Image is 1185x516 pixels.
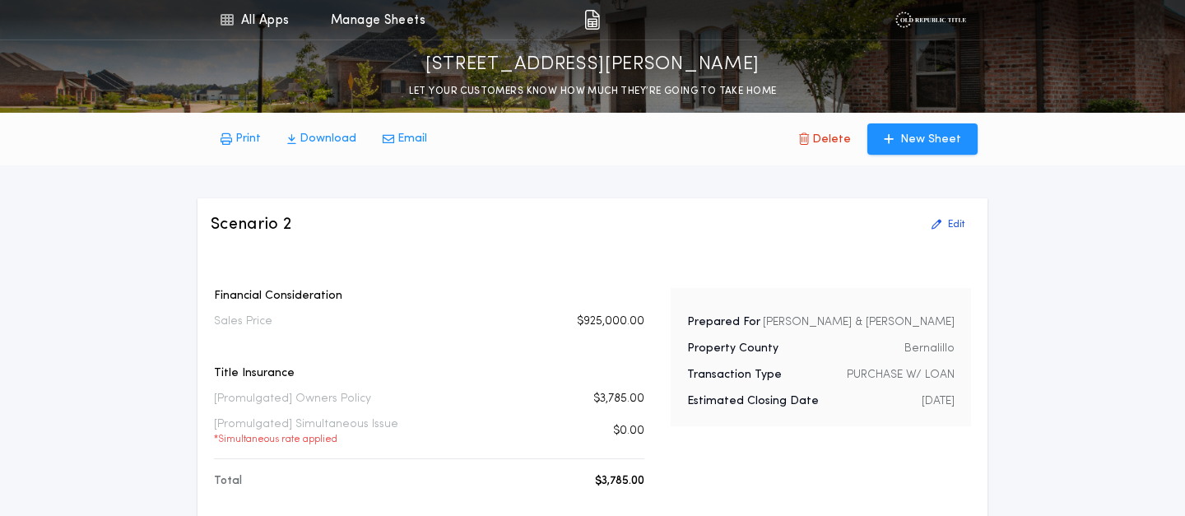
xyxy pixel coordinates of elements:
[687,314,760,331] p: Prepared For
[235,131,261,147] p: Print
[595,473,644,490] p: $3,785.00
[900,132,961,148] p: New Sheet
[847,367,955,384] p: PURCHASE W/ LOAN
[687,393,819,410] p: Estimated Closing Date
[613,423,644,439] p: $0.00
[593,391,644,407] p: $3,785.00
[786,123,864,155] button: Delete
[214,473,242,490] p: Total
[214,391,371,407] p: [Promulgated] Owners Policy
[425,52,760,78] p: [STREET_ADDRESS][PERSON_NAME]
[922,212,974,238] button: Edit
[763,314,955,331] p: [PERSON_NAME] & [PERSON_NAME]
[214,433,398,446] p: * Simultaneous rate applied
[397,131,427,147] p: Email
[895,12,965,28] img: vs-icon
[214,288,644,304] p: Financial Consideration
[214,416,398,446] p: [Promulgated] Simultaneous Issue
[214,314,272,330] p: Sales Price
[274,124,369,154] button: Download
[904,341,955,357] p: Bernalillo
[369,124,440,154] button: Email
[214,365,644,382] p: Title Insurance
[687,367,782,384] p: Transaction Type
[577,314,644,330] p: $925,000.00
[409,83,777,100] p: LET YOUR CUSTOMERS KNOW HOW MUCH THEY’RE GOING TO TAKE HOME
[211,213,292,236] h3: Scenario 2
[300,131,356,147] p: Download
[948,218,964,231] p: Edit
[867,123,978,155] button: New Sheet
[207,124,274,154] button: Print
[687,341,778,357] p: Property County
[922,393,955,410] p: [DATE]
[584,10,600,30] img: img
[812,132,851,148] p: Delete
